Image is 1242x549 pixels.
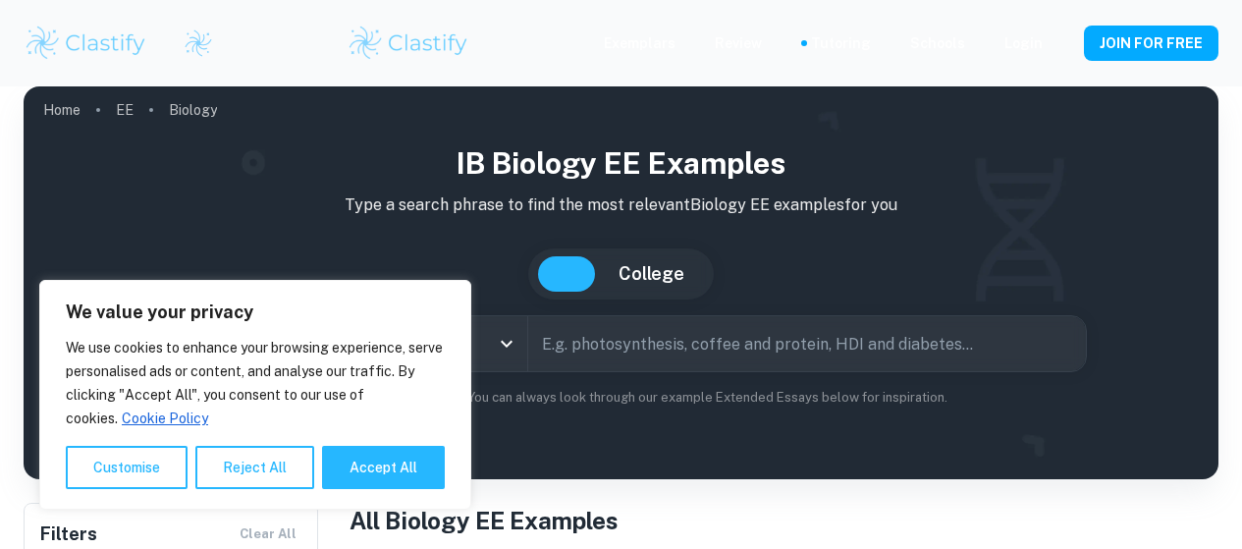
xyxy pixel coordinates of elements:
[172,28,213,58] a: Clastify logo
[39,280,471,510] div: We value your privacy
[538,256,595,292] button: IB
[811,32,871,54] a: Tutoring
[39,388,1203,408] p: Not sure what to search for? You can always look through our example Extended Essays below for in...
[66,336,445,430] p: We use cookies to enhance your browsing experience, serve personalised ads or content, and analys...
[121,410,209,427] a: Cookie Policy
[1058,38,1068,48] button: Help and Feedback
[24,24,148,63] img: Clastify logo
[24,86,1218,479] img: profile cover
[599,256,704,292] button: College
[350,503,1218,538] h1: All Biology EE Examples
[493,330,520,357] button: Open
[322,446,445,489] button: Accept All
[66,301,445,324] p: We value your privacy
[116,96,134,124] a: EE
[39,141,1203,186] h1: IB Biology EE examples
[715,32,762,54] p: Review
[910,32,965,54] a: Schools
[195,446,314,489] button: Reject All
[40,521,97,548] h6: Filters
[169,99,217,121] p: Biology
[66,446,188,489] button: Customise
[1056,336,1072,352] button: Search
[1084,26,1218,61] button: JOIN FOR FREE
[184,28,213,58] img: Clastify logo
[43,96,81,124] a: Home
[528,316,1049,371] input: E.g. photosynthesis, coffee and protein, HDI and diabetes...
[347,24,471,63] img: Clastify logo
[39,193,1203,217] p: Type a search phrase to find the most relevant Biology EE examples for you
[1004,32,1043,54] a: Login
[604,32,675,54] p: Exemplars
